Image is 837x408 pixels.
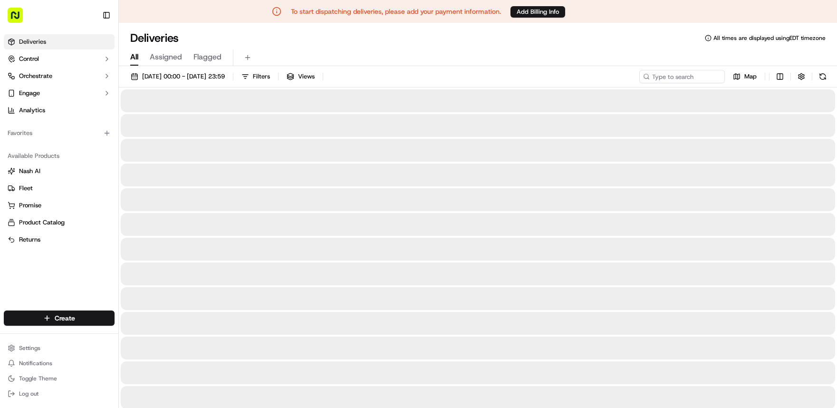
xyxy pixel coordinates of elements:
span: [DATE] 00:00 - [DATE] 23:59 [142,72,225,81]
h1: Deliveries [130,30,179,46]
button: Returns [4,232,115,247]
button: Add Billing Info [510,6,565,18]
span: Promise [19,201,41,210]
span: Orchestrate [19,72,52,80]
button: Map [729,70,761,83]
button: Control [4,51,115,67]
span: Fleet [19,184,33,193]
p: To start dispatching deliveries, please add your payment information. [291,7,501,16]
button: Filters [237,70,274,83]
button: Refresh [816,70,829,83]
input: Type to search [639,70,725,83]
a: Returns [8,235,111,244]
span: Flagged [193,51,221,63]
a: Product Catalog [8,218,111,227]
span: All [130,51,138,63]
button: Toggle Theme [4,372,115,385]
span: Product Catalog [19,218,65,227]
button: Create [4,311,115,326]
span: Create [55,313,75,323]
span: Settings [19,344,40,352]
button: Fleet [4,181,115,196]
span: Assigned [150,51,182,63]
span: Analytics [19,106,45,115]
button: Product Catalog [4,215,115,230]
span: Returns [19,235,40,244]
button: Settings [4,341,115,355]
a: Fleet [8,184,111,193]
span: Filters [253,72,270,81]
button: [DATE] 00:00 - [DATE] 23:59 [126,70,229,83]
span: All times are displayed using EDT timezone [713,34,826,42]
div: Available Products [4,148,115,164]
button: Notifications [4,357,115,370]
a: Analytics [4,103,115,118]
span: Deliveries [19,38,46,46]
button: Views [282,70,319,83]
span: Nash AI [19,167,40,175]
button: Promise [4,198,115,213]
a: Nash AI [8,167,111,175]
span: Map [744,72,757,81]
a: Deliveries [4,34,115,49]
span: Engage [19,89,40,97]
div: Favorites [4,126,115,141]
button: Log out [4,387,115,400]
span: Toggle Theme [19,375,57,382]
a: Promise [8,201,111,210]
button: Nash AI [4,164,115,179]
span: Views [298,72,315,81]
span: Notifications [19,359,52,367]
button: Orchestrate [4,68,115,84]
span: Control [19,55,39,63]
button: Engage [4,86,115,101]
span: Log out [19,390,38,398]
